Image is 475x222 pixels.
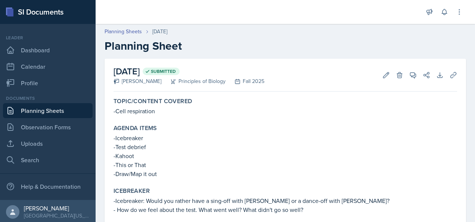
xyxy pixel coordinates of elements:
[3,152,93,167] a: Search
[114,160,457,169] p: -This or That
[114,205,457,214] p: - How do we feel about the test. What went well? What didn't go so well?
[151,68,176,74] span: Submitted
[3,43,93,58] a: Dashboard
[3,136,93,151] a: Uploads
[114,196,457,205] p: -Icebreaker: Would you rather have a sing-off with [PERSON_NAME] or a dance-off with [PERSON_NAME]?
[114,107,457,115] p: -Cell respiration
[114,169,457,178] p: -Draw/Map it out
[114,133,457,142] p: -Icebreaker
[3,34,93,41] div: Leader
[114,77,161,85] div: [PERSON_NAME]
[114,151,457,160] p: -Kahoot
[3,120,93,135] a: Observation Forms
[3,95,93,102] div: Documents
[114,124,157,132] label: Agenda items
[114,65,264,78] h2: [DATE]
[114,98,192,105] label: Topic/Content Covered
[114,142,457,151] p: -Test debrief
[105,28,142,36] a: Planning Sheets
[24,204,90,212] div: [PERSON_NAME]
[3,59,93,74] a: Calendar
[152,28,167,36] div: [DATE]
[105,39,466,53] h2: Planning Sheet
[3,179,93,194] div: Help & Documentation
[3,103,93,118] a: Planning Sheets
[161,77,226,85] div: Principles of Biology
[3,75,93,90] a: Profile
[114,187,150,195] label: Icebreaker
[226,77,264,85] div: Fall 2025
[24,212,90,219] div: [GEOGRAPHIC_DATA][US_STATE]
